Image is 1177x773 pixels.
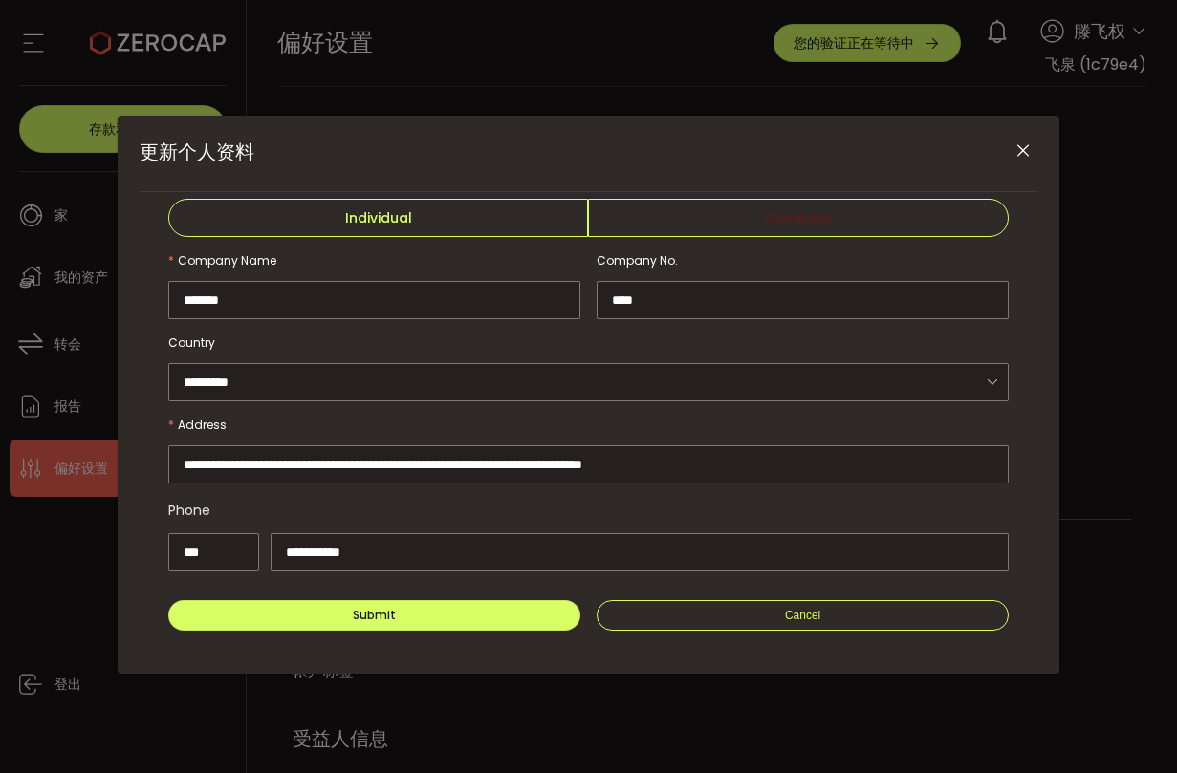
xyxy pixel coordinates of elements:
div: Phone [168,491,1009,529]
button: 关闭 [1007,135,1040,168]
span: Individual [168,199,588,237]
div: 更新个人资料 [118,116,1059,673]
iframe: 聊天小部件 [1081,681,1177,773]
button: Cancel [597,600,1009,631]
span: Cancel [785,609,820,622]
span: Company [588,199,1008,237]
font: 更新个人资料 [140,139,254,165]
span: Submit [353,607,396,623]
button: Submit [168,600,580,631]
